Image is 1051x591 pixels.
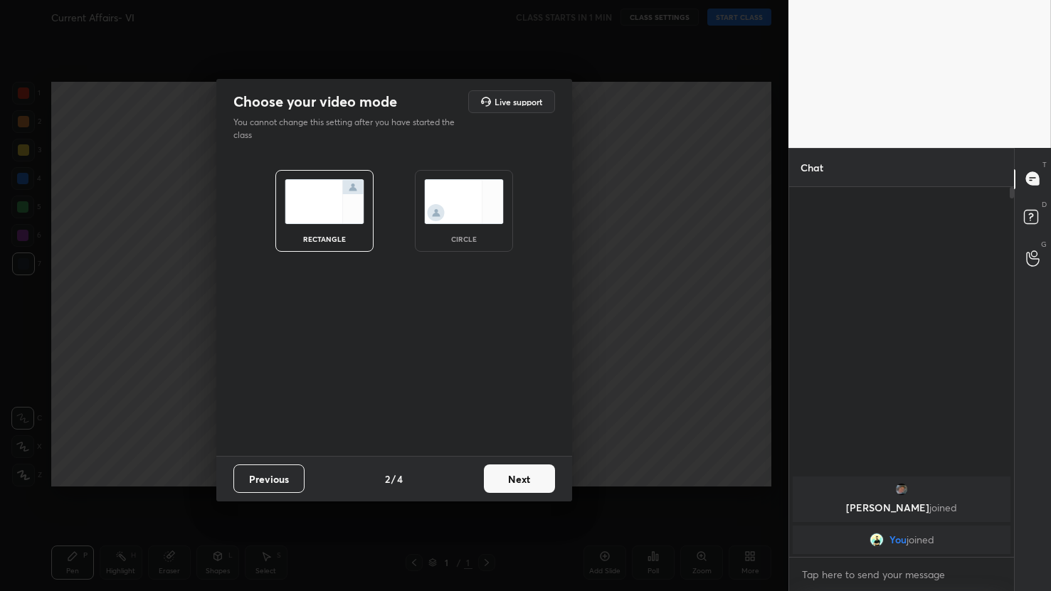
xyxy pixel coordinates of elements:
[789,474,1014,557] div: grid
[391,472,396,486] h4: /
[889,534,906,545] span: You
[1042,159,1047,170] p: T
[424,179,504,224] img: circleScreenIcon.acc0effb.svg
[285,179,364,224] img: normalScreenIcon.ae25ed63.svg
[801,502,1002,513] p: [PERSON_NAME]
[1042,199,1047,210] p: D
[929,501,957,514] span: joined
[894,482,909,496] img: 0dcb65ff29644486a403f3291a36d001.jpg
[869,533,883,547] img: cbb332b380cd4d0a9bcabf08f684c34f.jpg
[233,92,397,111] h2: Choose your video mode
[906,534,934,545] span: joined
[397,472,403,486] h4: 4
[1041,239,1047,250] p: G
[296,235,353,243] div: rectangle
[233,464,305,493] button: Previous
[385,472,390,486] h4: 2
[495,97,542,106] h5: Live support
[233,116,464,142] p: You cannot change this setting after you have started the class
[789,149,835,186] p: Chat
[435,235,492,243] div: circle
[484,464,555,493] button: Next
